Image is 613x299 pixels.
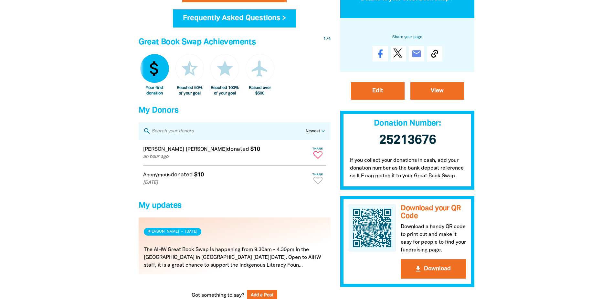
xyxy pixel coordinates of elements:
[171,172,193,177] span: donated
[151,127,306,135] input: Search your donors
[409,46,424,61] a: email
[143,179,309,186] p: [DATE]
[427,46,442,61] button: Copy Link
[323,37,326,41] span: 1
[145,59,164,78] i: attach_money
[139,36,331,49] h4: Great Book Swap Achievements
[186,147,227,152] em: [PERSON_NAME]
[410,82,464,100] a: View
[401,259,466,279] button: get_appDownload
[310,170,326,187] button: Thank
[227,147,249,152] span: donated
[215,59,235,78] i: star
[139,107,178,114] span: My Donors
[310,144,326,161] button: Thank
[414,265,422,273] i: get_app
[139,202,182,209] span: My updates
[140,85,169,96] div: Your first donation
[351,34,464,41] h6: Share your page
[373,46,388,61] a: Share
[379,134,436,146] span: 25213676
[310,173,326,176] span: Thank
[250,147,260,152] em: $10
[143,153,309,161] p: an hour ago
[139,140,331,191] div: Paginated content
[194,172,204,177] em: $10
[401,205,466,220] h3: Download your QR Code
[349,205,396,252] img: QR Code for AIHW's Great Book Swap
[351,82,405,100] a: Edit
[246,85,274,96] div: Raised over $500
[374,120,441,127] span: Donation Number:
[323,36,331,42] div: / 4
[250,59,270,78] i: airplanemode_active
[391,46,406,61] a: Post
[310,147,326,150] span: Thank
[340,150,475,190] p: If you collect your donations in cash, add your donation number as the bank deposit reference so ...
[143,127,151,135] i: search
[173,9,296,28] a: Frequently Asked Questions >
[143,173,171,177] em: Anonymous
[143,147,184,152] em: [PERSON_NAME]
[411,49,422,59] i: email
[139,217,331,282] div: Paginated content
[180,59,199,78] i: star_half
[175,85,204,96] div: Reached 50% of your goal
[210,85,239,96] div: Reached 100% of your goal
